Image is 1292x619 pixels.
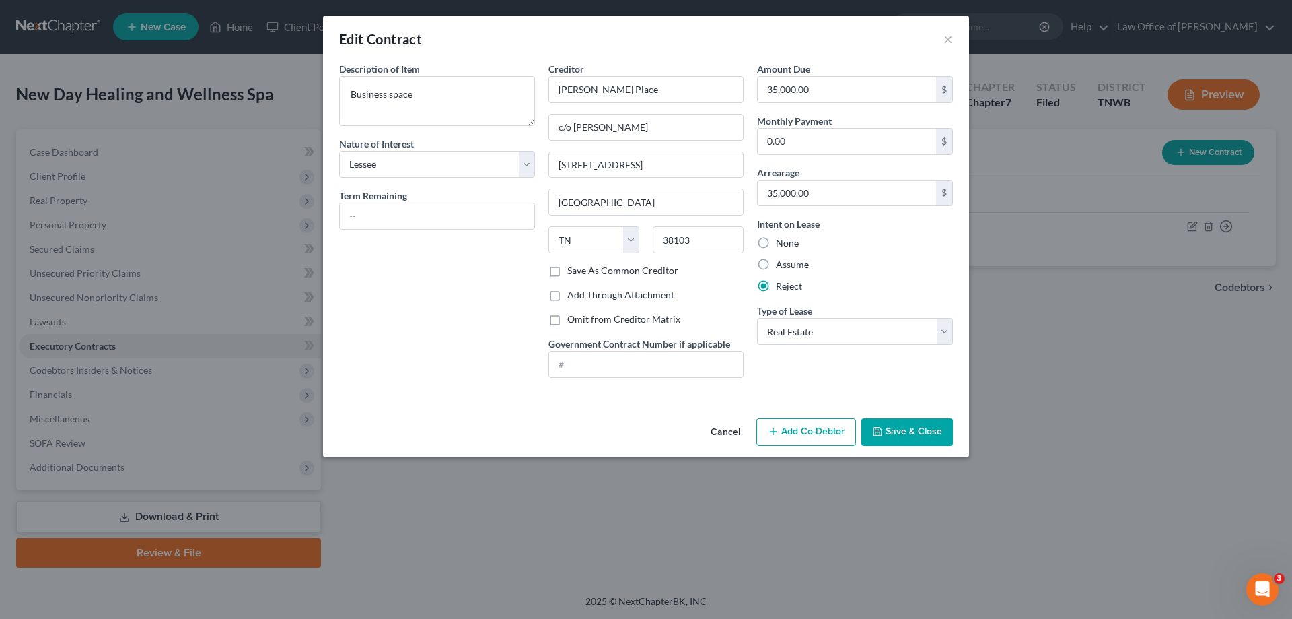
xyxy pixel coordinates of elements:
[339,137,414,151] label: Nature of Interest
[340,203,534,229] input: --
[757,305,812,317] span: Type of Lease
[549,189,744,215] input: Enter city...
[549,152,744,178] input: Apt, Suite, etc...
[758,129,936,154] input: 0.00
[758,181,936,206] input: 0.00
[936,77,952,102] div: $
[936,129,952,154] div: $
[757,114,832,128] label: Monthly Payment
[549,115,744,140] input: Enter address...
[757,62,810,76] label: Amount Due
[339,30,422,48] div: Edit Contract
[1274,573,1285,584] span: 3
[757,166,799,180] label: Arrearage
[567,288,674,302] label: Add Through Attachment
[943,31,953,47] button: ×
[339,63,420,75] span: Description of Item
[776,236,799,250] label: None
[758,77,936,102] input: 0.00
[653,226,744,253] input: Enter zip..
[567,264,678,278] label: Save As Common Creditor
[756,418,856,447] button: Add Co-Debtor
[936,181,952,206] div: $
[548,63,584,75] span: Creditor
[567,313,680,326] label: Omit from Creditor Matrix
[549,352,744,377] input: #
[339,189,407,203] label: Term Remaining
[548,76,744,103] input: Search creditor by name...
[700,420,751,447] button: Cancel
[548,337,730,351] label: Government Contract Number if applicable
[776,280,802,293] label: Reject
[1246,573,1279,606] iframe: Intercom live chat
[861,418,953,447] button: Save & Close
[757,217,820,231] label: Intent on Lease
[776,258,809,271] label: Assume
